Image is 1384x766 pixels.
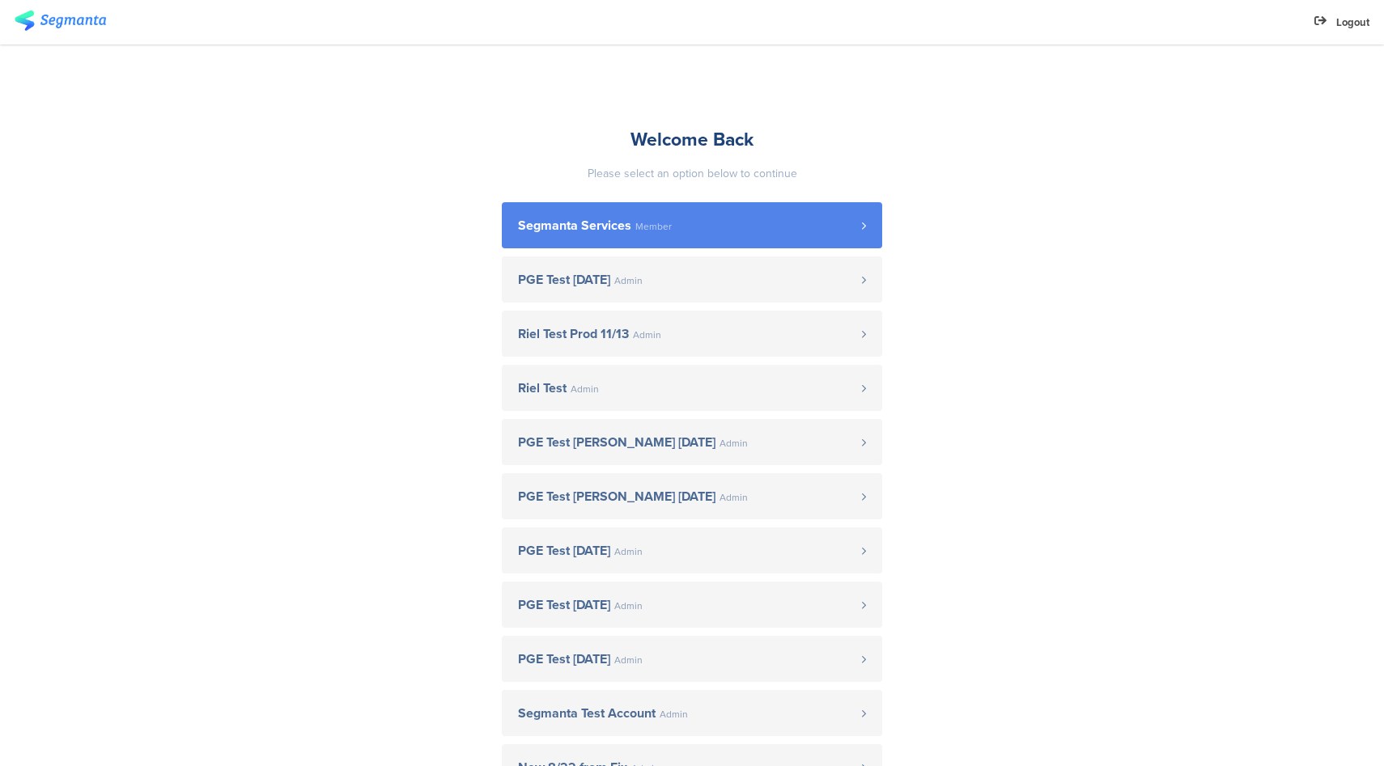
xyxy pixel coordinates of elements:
[614,655,643,665] span: Admin
[502,582,882,628] a: PGE Test [DATE] Admin
[502,527,882,573] a: PGE Test [DATE] Admin
[502,165,882,182] div: Please select an option below to continue
[614,276,643,286] span: Admin
[502,125,882,153] div: Welcome Back
[518,382,567,395] span: Riel Test
[502,473,882,519] a: PGE Test [PERSON_NAME] [DATE] Admin
[15,11,106,31] img: segmanta logo
[518,653,610,666] span: PGE Test [DATE]
[502,690,882,736] a: Segmanta Test Account Admin
[720,438,748,448] span: Admin
[502,636,882,682] a: PGE Test [DATE] Admin
[502,256,882,303] a: PGE Test [DATE] Admin
[518,544,610,557] span: PGE Test [DATE]
[502,419,882,465] a: PGE Test [PERSON_NAME] [DATE] Admin
[660,709,688,719] span: Admin
[518,328,629,341] span: Riel Test Prod 11/13
[518,219,631,232] span: Segmanta Services
[1336,15,1369,30] span: Logout
[614,547,643,557] span: Admin
[518,707,656,720] span: Segmanta Test Account
[571,384,599,394] span: Admin
[502,365,882,411] a: Riel Test Admin
[614,601,643,611] span: Admin
[502,202,882,248] a: Segmanta Services Member
[635,222,672,231] span: Member
[518,436,715,449] span: PGE Test [PERSON_NAME] [DATE]
[502,311,882,357] a: Riel Test Prod 11/13 Admin
[518,490,715,503] span: PGE Test [PERSON_NAME] [DATE]
[518,273,610,286] span: PGE Test [DATE]
[720,493,748,502] span: Admin
[633,330,661,340] span: Admin
[518,599,610,612] span: PGE Test [DATE]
